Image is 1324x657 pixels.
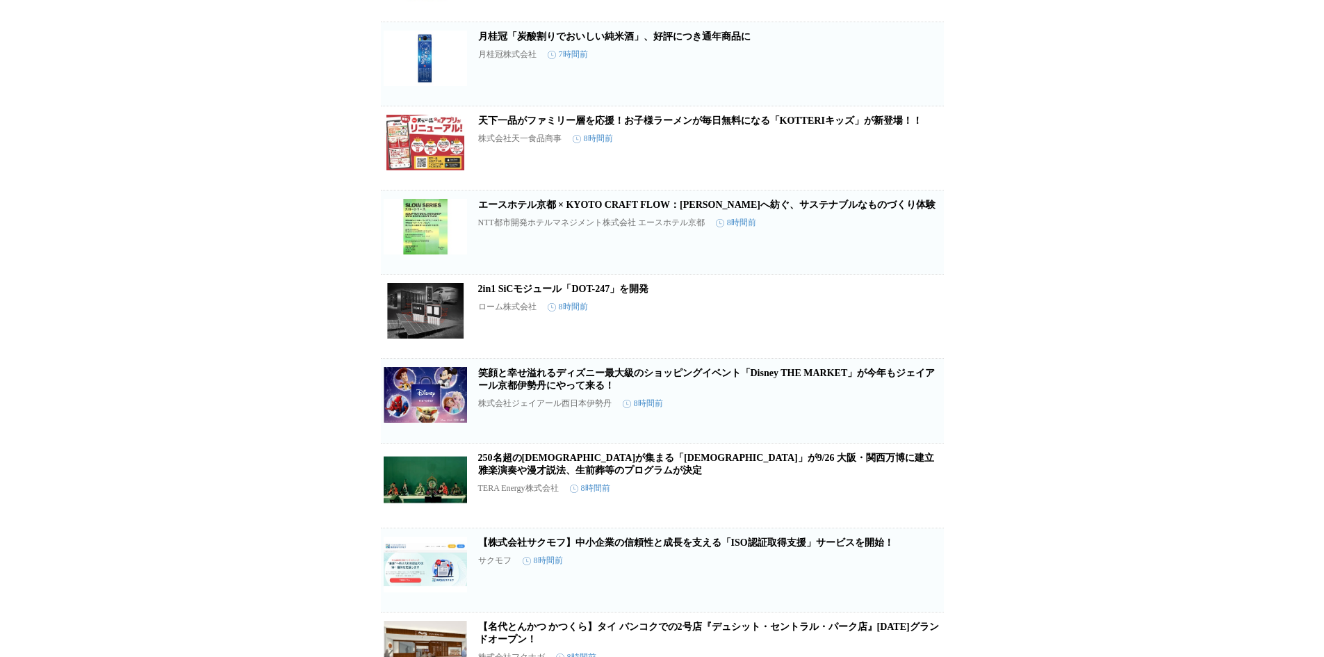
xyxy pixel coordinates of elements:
a: 月桂冠「炭酸割りでおいしい純米酒」、好評につき通年商品に [478,31,751,42]
img: 250名超の僧侶が集まる「万博寺」が9/26 大阪・関西万博に建立 雅楽演奏や漫才説法、生前葬等のプログラムが決定 [384,452,467,508]
p: ローム株式会社 [478,301,537,313]
img: 天下一品がファミリー層を応援！お子様ラーメンが毎日無料になる「KOTTERIキッズ」が新登場！！ [384,115,467,170]
a: 笑顔と幸せ溢れるディズニー最大級のショッピングイベント「Disney THE MARKET」が今年もジェイアール京都伊勢丹にやって来る！ [478,368,935,391]
time: 8時間前 [623,398,663,409]
a: エースホテル京都 × KYOTO CRAFT FLOW：[PERSON_NAME]へ紡ぐ、サステナブルなものづくり体験 [478,200,935,210]
a: 2in1 SiCモジュール「DOT-247」を開発 [478,284,649,294]
time: 8時間前 [716,217,756,229]
a: 【名代とんかつ かつくら】タイ バンコクでの2号店『デュシット・セントラル・パーク店』[DATE]グランドオープン！ [478,622,939,644]
img: 【株式会社サクモフ】中小企業の信頼性と成長を支える「ISO認証取得支援」サービスを開始！ [384,537,467,592]
img: 笑顔と幸せ溢れるディズニー最大級のショッピングイベント「Disney THE MARKET」が今年もジェイアール京都伊勢丹にやって来る！ [384,367,467,423]
time: 8時間前 [570,482,610,494]
img: エースホテル京都 × KYOTO CRAFT FLOW：未来へ紡ぐ、サステナブルなものづくり体験 [384,199,467,254]
time: 8時間前 [548,301,588,313]
a: 【株式会社サクモフ】中小企業の信頼性と成長を支える「ISO認証取得支援」サービスを開始！ [478,537,894,548]
p: 月桂冠株式会社 [478,49,537,60]
time: 7時間前 [548,49,588,60]
a: 250名超の[DEMOGRAPHIC_DATA]が集まる「[DEMOGRAPHIC_DATA]」が9/26 大阪・関西万博に建立 雅楽演奏や漫才説法、生前葬等のプログラムが決定 [478,453,945,476]
p: NTT都市開発ホテルマネジメント株式会社 エースホテル京都 [478,217,705,229]
p: サクモフ [478,555,512,567]
time: 8時間前 [523,555,563,567]
img: 月桂冠「炭酸割りでおいしい純米酒」、好評につき通年商品に [384,31,467,86]
p: 株式会社ジェイアール西日本伊勢丹 [478,398,612,409]
p: 株式会社天一食品商事 [478,133,562,145]
img: 2in1 SiCモジュール「DOT-247」を開発 [384,283,467,339]
time: 8時間前 [573,133,613,145]
p: TERA Energy株式会社 [478,482,559,494]
a: 天下一品がファミリー層を応援！お子様ラーメンが毎日無料になる「KOTTERIキッズ」が新登場！！ [478,115,922,126]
